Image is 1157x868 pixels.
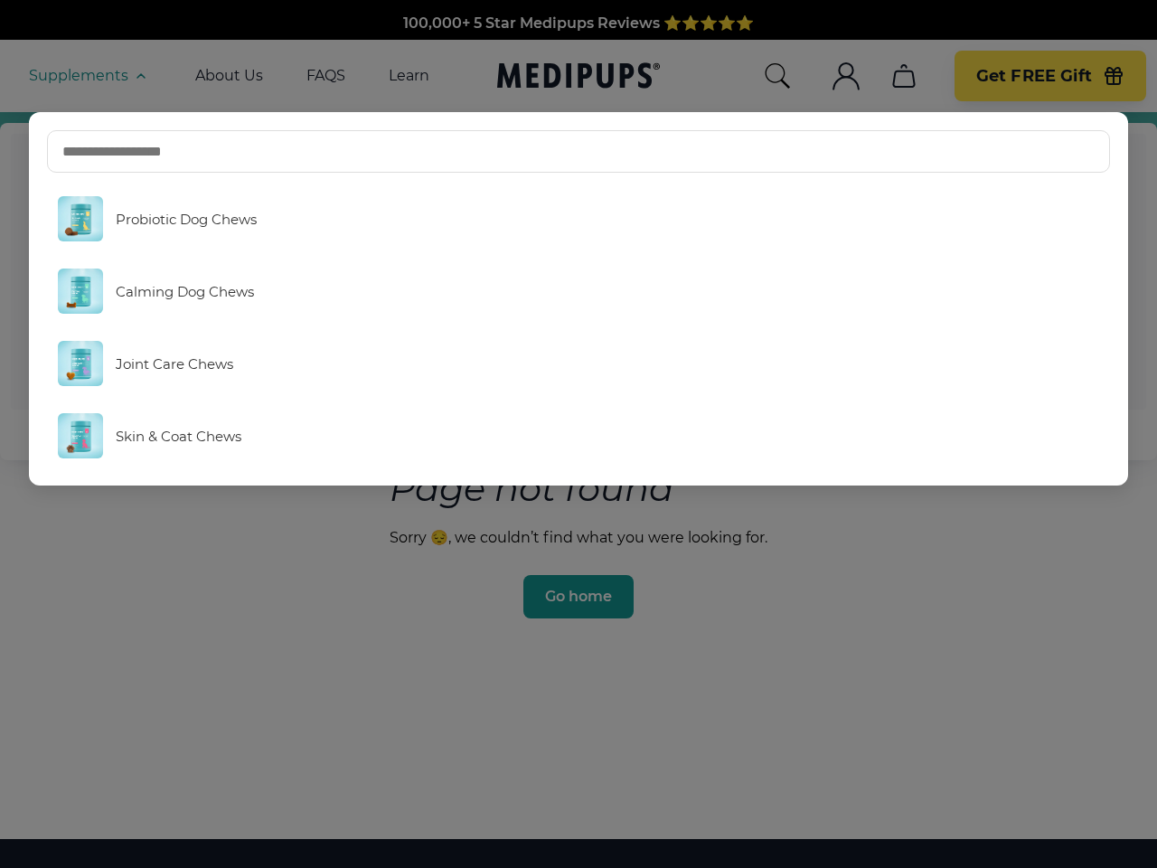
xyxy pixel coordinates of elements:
span: Calming Dog Chews [116,283,254,300]
span: Joint Care Chews [116,355,233,373]
img: Joint Care Chews [58,341,103,386]
img: Skin & Coat Chews [58,413,103,458]
a: Joint Care Chews [47,332,1110,395]
span: Probiotic Dog Chews [116,211,257,228]
img: Calming Dog Chews [58,269,103,314]
a: Probiotic Dog Chews [47,187,1110,250]
span: Skin & Coat Chews [116,428,241,445]
img: Probiotic Dog Chews [58,196,103,241]
a: Calming Dog Chews [47,259,1110,323]
a: Skin & Coat Chews [47,404,1110,467]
